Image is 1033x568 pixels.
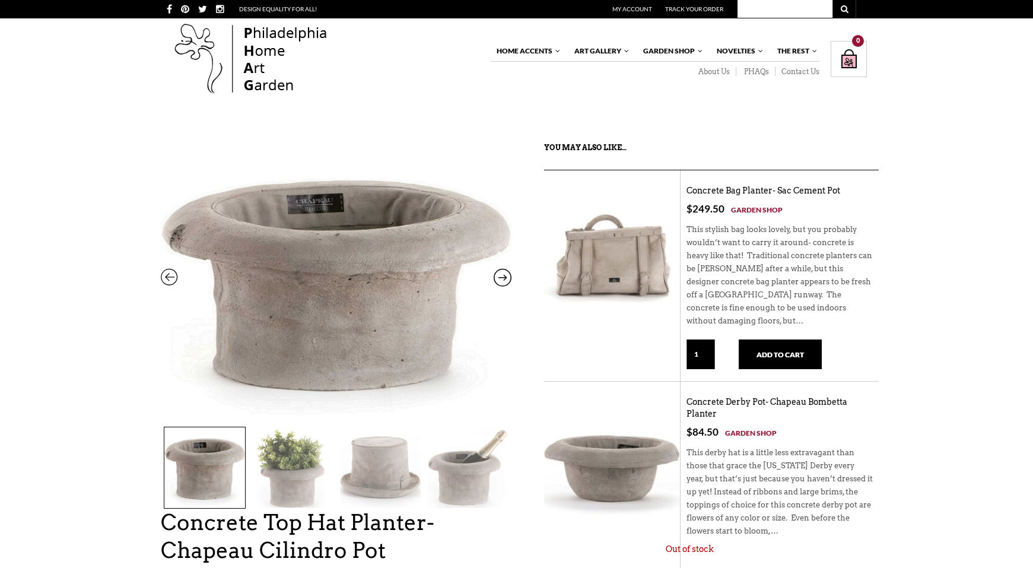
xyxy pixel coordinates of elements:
a: Home Accents [491,41,561,61]
a: Concrete Derby Pot- Chapeau Bombetta Planter [686,397,847,419]
a: Garden Shop [637,41,704,61]
bdi: 249.50 [686,202,724,215]
a: The Rest [771,41,818,61]
div: 0 [852,35,864,47]
span: $ [686,202,692,215]
a: Contact Us [775,67,819,77]
a: Track Your Order [665,5,723,12]
input: Qty [686,339,715,369]
a: PHAQs [736,67,775,77]
a: My Account [612,5,652,12]
strong: You may also like… [544,143,627,152]
bdi: 84.50 [686,426,719,438]
a: Garden Shop [731,204,783,216]
div: This derby hat is a little less extravagant than those that grace the [US_STATE] Derby every year... [686,439,873,550]
div: This stylish bag looks lovely, but you probably wouldn’t want to carry it around- concrete is hea... [686,216,873,340]
span: $ [686,426,692,438]
h1: Concrete Top Hat Planter- Chapeau Cilindro Pot [161,509,511,564]
a: Garden Shop [725,427,777,439]
a: Novelties [711,41,764,61]
p: Out of stock [666,544,873,556]
a: About Us [691,67,736,77]
button: Add to cart [739,339,822,369]
a: Art Gallery [568,41,630,61]
a: Concrete Bag Planter- Sac Cement Pot [686,186,840,196]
